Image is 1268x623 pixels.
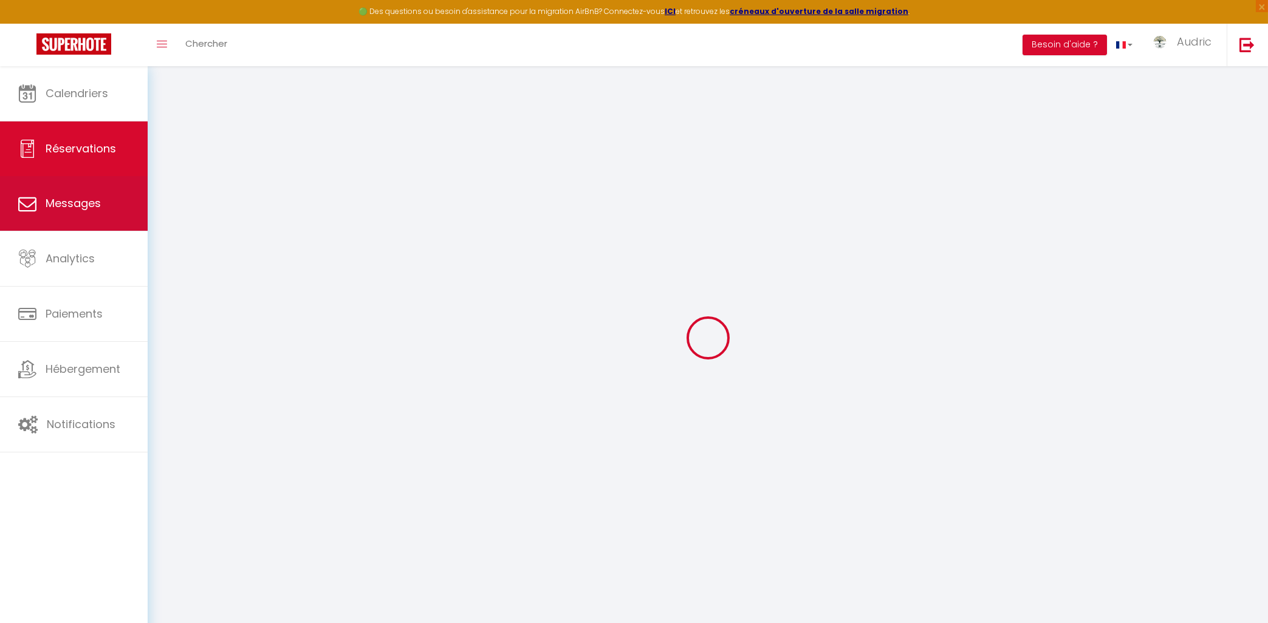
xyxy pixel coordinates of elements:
[47,417,115,432] span: Notifications
[46,196,101,211] span: Messages
[36,33,111,55] img: Super Booking
[185,37,227,50] span: Chercher
[665,6,676,16] a: ICI
[46,361,120,376] span: Hébergement
[1142,24,1227,66] a: ... Audric
[46,141,116,156] span: Réservations
[1023,35,1107,55] button: Besoin d'aide ?
[176,24,236,66] a: Chercher
[46,86,108,101] span: Calendriers
[46,251,95,266] span: Analytics
[730,6,908,16] a: créneaux d'ouverture de la salle migration
[10,5,46,41] button: Ouvrir le widget de chat LiveChat
[1216,568,1259,614] iframe: Chat
[46,306,103,321] span: Paiements
[1151,35,1169,50] img: ...
[1239,37,1255,52] img: logout
[1177,34,1211,49] span: Audric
